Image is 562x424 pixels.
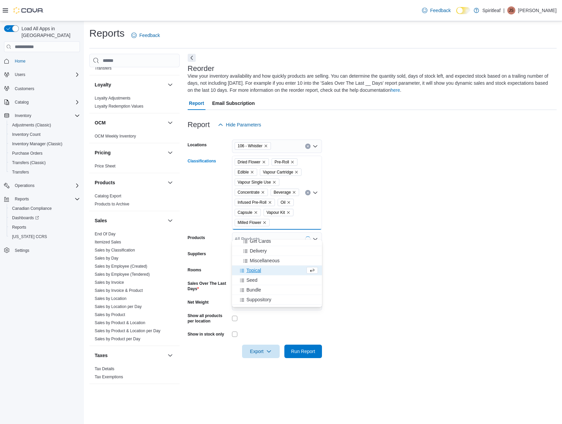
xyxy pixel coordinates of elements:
span: Transfers (Classic) [12,160,46,165]
h3: Reorder [188,65,214,73]
a: Transfers (Classic) [9,159,48,167]
button: Seed [232,275,322,285]
a: Sales by Invoice [95,280,124,285]
label: Net Weight [188,300,208,305]
button: Pricing [95,149,165,156]
span: Sales by Product & Location per Day [95,328,160,334]
button: Taxes [166,351,174,359]
span: Capsule [235,209,261,216]
a: Sales by Invoice & Product [95,288,143,293]
button: Inventory [12,112,34,120]
a: Sales by Day [95,256,119,261]
span: Dashboards [9,214,80,222]
button: Open list of options [313,236,318,242]
button: Topical [232,266,322,275]
span: Inventory Manager (Classic) [12,141,62,147]
div: OCM [89,132,180,143]
label: Show all products per location [188,313,229,324]
span: Itemized Sales [95,239,121,245]
a: Sales by Employee (Created) [95,264,147,269]
span: Sales by Product [95,312,125,317]
span: Oil [281,199,286,206]
span: Catalog [12,98,80,106]
a: End Of Day [95,232,115,236]
a: Inventory Manager (Classic) [9,140,65,148]
span: Infused Pre-Roll [235,199,275,206]
button: Transfers [7,167,83,177]
span: Transfers [9,168,80,176]
span: Milled Flower [238,219,262,226]
span: Adjustments (Classic) [9,121,80,129]
button: Remove Concentrate from selection in this group [261,190,265,194]
a: Feedback [129,29,162,42]
button: Remove Pre-Roll from selection in this group [290,160,294,164]
span: Miscellaneous [250,257,280,264]
span: Email Subscription [212,97,255,110]
a: Feedback [419,4,453,17]
button: Operations [12,182,37,190]
a: Sales by Location per Day [95,304,142,309]
span: Edible [235,168,257,176]
span: Catalog [15,100,29,105]
button: Hide Parameters [215,118,264,131]
span: Canadian Compliance [12,206,52,211]
button: Miscellaneous [232,256,322,266]
a: Reports [9,223,29,231]
button: Close list of options [313,190,318,195]
span: Reports [9,223,80,231]
button: Transfers (Classic) [7,158,83,167]
span: Purchase Orders [9,149,80,157]
span: Adjustments (Classic) [12,122,51,128]
span: Operations [15,183,35,188]
h3: Loyalty [95,81,111,88]
button: Remove Oil from selection in this group [287,200,291,204]
a: Settings [12,246,32,255]
h3: OCM [95,119,106,126]
span: Price Sheet [95,163,115,169]
span: Sales by Day [95,256,119,261]
a: Adjustments (Classic) [9,121,54,129]
span: Canadian Compliance [9,204,80,213]
span: Loyalty Redemption Values [95,104,143,109]
span: Run Report [291,348,315,355]
label: Products [188,235,205,240]
span: Edible [238,169,249,176]
a: [US_STATE] CCRS [9,233,50,241]
span: Vapour Kit [264,209,293,216]
h3: Sales [95,217,107,224]
button: Inventory Manager (Classic) [7,139,83,149]
h3: Taxes [95,352,108,359]
span: Clones [246,306,261,313]
span: Dried Flower [235,158,269,166]
a: Catalog Export [95,194,121,198]
p: Spiritleaf [482,6,501,14]
span: Vapour Single Use [238,179,271,186]
span: Sales by Classification [95,247,135,253]
label: Show in stock only [188,332,224,337]
span: Milled Flower [235,219,270,226]
span: Beverage [274,189,291,196]
span: Report [189,97,204,110]
nav: Complex example [4,53,80,273]
button: Adjustments (Classic) [7,120,83,130]
button: Customers [1,83,83,93]
a: Sales by Product & Location [95,320,145,325]
span: Settings [12,246,80,255]
span: Dried Flower [238,159,261,165]
button: Remove Dried Flower from selection in this group [262,160,266,164]
a: Sales by Classification [95,248,135,253]
button: Sales [166,217,174,225]
button: Clear input [305,144,311,149]
span: Feedback [430,7,451,14]
button: Remove Vapour Kit from selection in this group [286,210,290,215]
span: Vapour Cartridge [263,169,293,176]
button: Clones [232,305,322,314]
button: Open list of options [313,144,318,149]
span: Users [12,71,80,79]
button: Catalog [1,98,83,107]
span: Beverage [271,189,299,196]
button: Users [1,70,83,79]
button: Loyalty [95,81,165,88]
